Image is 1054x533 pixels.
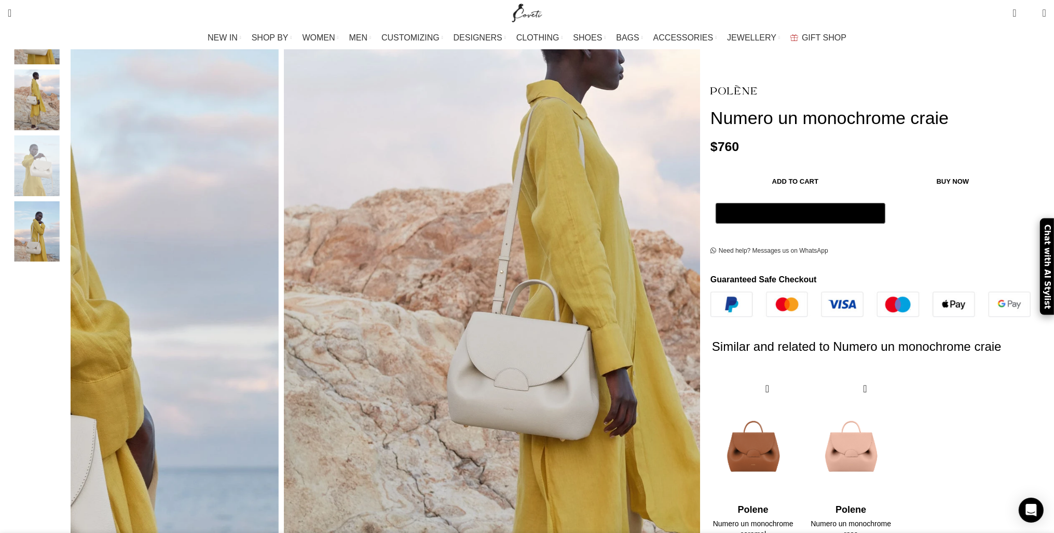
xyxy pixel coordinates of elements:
[510,8,544,17] a: Site logo
[573,33,602,43] span: SHOES
[349,28,371,48] a: MEN
[859,382,872,395] a: Quick view
[1019,498,1044,523] div: Open Intercom Messenger
[653,28,717,48] a: ACCESSORIES
[208,28,241,48] a: NEW IN
[716,203,885,224] button: Pay with GPay
[1007,3,1021,23] a: 0
[381,28,443,48] a: CUSTOMIZING
[5,201,69,262] img: Polene handbags
[712,376,795,501] img: Polene-Numero-un-monochrome-caramel.png
[5,70,69,130] img: Polene bags
[573,28,606,48] a: SHOES
[727,33,776,43] span: JEWELLERY
[710,247,828,255] a: Need help? Messages us on WhatsApp
[802,33,846,43] span: GIFT SHOP
[712,503,795,516] h4: Polene
[710,140,718,154] span: $
[616,28,642,48] a: BAGS
[710,78,757,102] img: Polene
[710,275,817,284] strong: Guaranteed Safe Checkout
[790,28,846,48] a: GIFT SHOP
[3,28,1051,48] div: Main navigation
[381,33,440,43] span: CUSTOMIZING
[5,135,69,196] img: Polene Paris
[727,28,780,48] a: JEWELLERY
[716,171,875,193] button: Add to cart
[790,34,798,41] img: GiftBag
[349,33,368,43] span: MEN
[303,33,335,43] span: WOMEN
[710,107,1046,129] h1: Numero un monochrome craie
[616,33,639,43] span: BAGS
[516,28,563,48] a: CLOTHING
[710,140,739,154] bdi: 760
[252,33,289,43] span: SHOP BY
[3,3,17,23] a: Search
[761,382,774,395] a: Quick view
[1014,5,1021,13] span: 0
[303,28,339,48] a: WOMEN
[5,70,69,135] div: 3 / 5
[5,201,69,267] div: 5 / 5
[1024,3,1035,23] div: My Wishlist
[880,171,1025,193] button: Buy now
[712,317,1032,376] h2: Similar and related to Numero un monochrome craie
[208,33,238,43] span: NEW IN
[252,28,292,48] a: SHOP BY
[1026,10,1034,18] span: 0
[810,376,893,501] img: Polene-Numero-un-monochrome-rose.png
[516,33,559,43] span: CLOTHING
[653,33,714,43] span: ACCESSORIES
[454,28,506,48] a: DESIGNERS
[810,503,893,516] h4: Polene
[710,292,1031,317] img: guaranteed-safe-checkout-bordered.j
[454,33,502,43] span: DESIGNERS
[5,135,69,201] div: 4 / 5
